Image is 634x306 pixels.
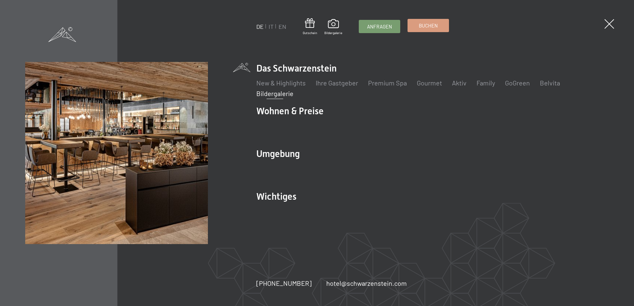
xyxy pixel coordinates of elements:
[540,79,560,87] a: Belvita
[256,79,306,87] a: New & Highlights
[408,19,449,32] a: Buchen
[256,279,312,287] span: [PHONE_NUMBER]
[505,79,530,87] a: GoGreen
[324,19,342,35] a: Bildergalerie
[452,79,467,87] a: Aktiv
[256,89,293,97] a: Bildergalerie
[359,20,400,33] a: Anfragen
[419,22,438,29] span: Buchen
[303,18,317,35] a: Gutschein
[417,79,442,87] a: Gourmet
[256,279,312,288] a: [PHONE_NUMBER]
[316,79,358,87] a: Ihre Gastgeber
[367,23,392,30] span: Anfragen
[279,23,286,30] a: EN
[303,30,317,35] span: Gutschein
[269,23,274,30] a: IT
[476,79,495,87] a: Family
[326,279,407,288] a: hotel@schwarzenstein.com
[368,79,407,87] a: Premium Spa
[324,30,342,35] span: Bildergalerie
[256,23,264,30] a: DE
